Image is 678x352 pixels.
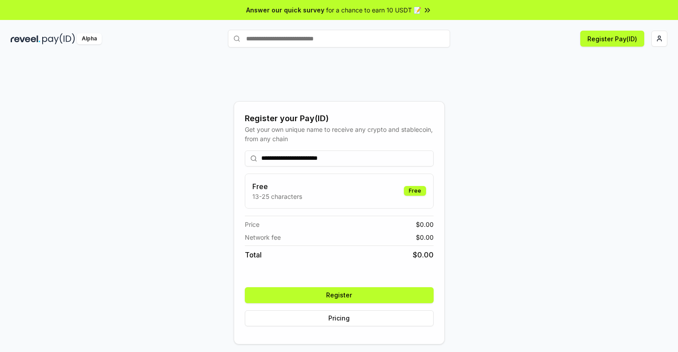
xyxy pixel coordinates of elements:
[42,33,75,44] img: pay_id
[252,192,302,201] p: 13-25 characters
[77,33,102,44] div: Alpha
[416,220,434,229] span: $ 0.00
[11,33,40,44] img: reveel_dark
[245,287,434,303] button: Register
[416,233,434,242] span: $ 0.00
[245,249,262,260] span: Total
[245,125,434,143] div: Get your own unique name to receive any crypto and stablecoin, from any chain
[413,249,434,260] span: $ 0.00
[245,310,434,326] button: Pricing
[252,181,302,192] h3: Free
[326,5,421,15] span: for a chance to earn 10 USDT 📝
[246,5,324,15] span: Answer our quick survey
[580,31,644,47] button: Register Pay(ID)
[245,112,434,125] div: Register your Pay(ID)
[245,233,281,242] span: Network fee
[404,186,426,196] div: Free
[245,220,259,229] span: Price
